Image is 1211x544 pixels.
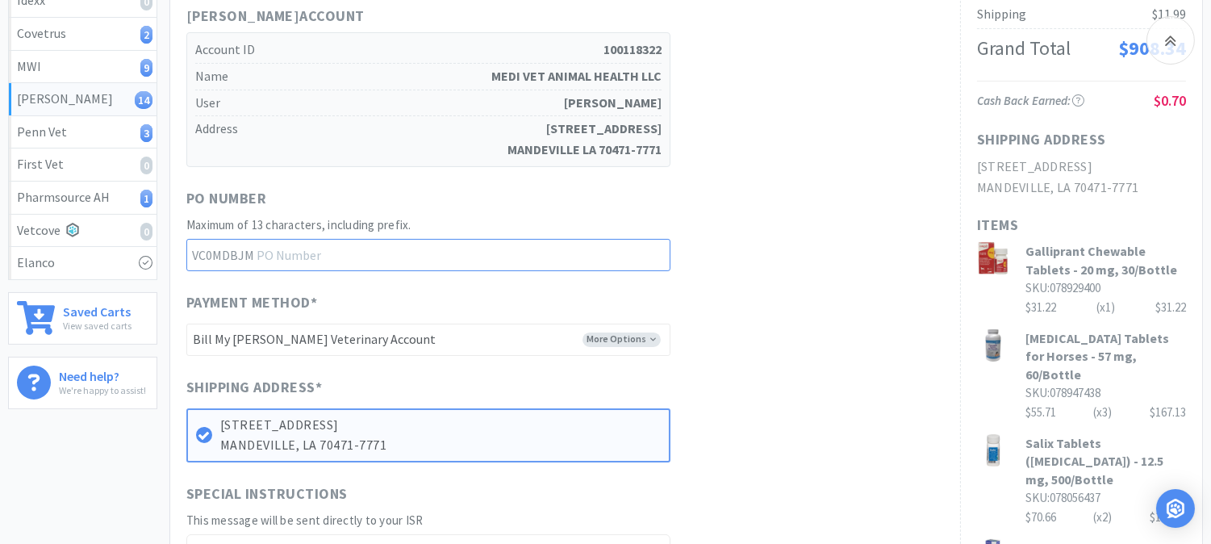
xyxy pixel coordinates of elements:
strong: MEDI VET ANIMAL HEALTH LLC [491,66,662,87]
h3: Salix Tablets ([MEDICAL_DATA]) - 12.5 mg, 500/Bottle [1025,434,1186,488]
a: Vetcove0 [9,215,157,248]
input: PO Number [186,239,670,271]
h2: MANDEVILLE, LA 70471-7771 [977,178,1186,199]
div: Vetcove [17,220,148,241]
span: Special Instructions [186,483,348,506]
h3: [MEDICAL_DATA] Tablets for Horses - 57 mg, 60/Bottle [1025,329,1186,383]
div: Penn Vet [17,122,148,143]
span: Maximum of 13 characters, including prefix. [186,217,411,232]
div: Elanco [17,253,148,274]
span: Shipping Address * [186,376,323,400]
span: SKU: 078929400 [1025,280,1100,295]
h1: Items [977,214,1186,237]
h5: Address [195,116,662,162]
strong: 100118322 [603,40,662,61]
div: [PERSON_NAME] [17,89,148,110]
i: 2 [140,26,152,44]
img: 8cfdc56b89024731a7d16a67af56629a_49448.jpeg [977,434,1009,467]
div: $31.22 [1025,298,1186,317]
a: First Vet0 [9,149,157,182]
a: Saved CartsView saved carts [8,292,157,345]
div: (x 1 ) [1096,298,1115,317]
p: MANDEVILLE, LA 70471-7771 [220,435,661,456]
i: 0 [140,157,152,174]
span: SKU: 078056437 [1025,490,1100,505]
span: SKU: 078947438 [1025,385,1100,400]
a: Penn Vet3 [9,116,157,149]
div: Open Intercom Messenger [1156,489,1195,528]
div: $141.32 [1150,508,1186,527]
div: First Vet [17,154,148,175]
strong: [STREET_ADDRESS] MANDEVILLE LA 70471-7771 [507,119,662,160]
p: We're happy to assist! [59,383,146,398]
div: (x 2 ) [1094,508,1113,527]
strong: [PERSON_NAME] [564,93,662,114]
h5: Name [195,64,662,90]
div: $55.71 [1025,403,1186,422]
div: $31.22 [1155,298,1186,317]
span: VC0MDBJM [186,240,257,270]
div: Covetrus [17,23,148,44]
div: Shipping [977,4,1026,25]
img: ed8e23974dc147a6a0a4db6c04c73740_207367.jpeg [977,242,1009,274]
div: Grand Total [977,33,1071,64]
div: $70.66 [1025,508,1186,527]
span: This message will be sent directly to your ISR [186,513,424,528]
a: [PERSON_NAME]14 [9,83,157,116]
span: Cash Back Earned : [977,93,1084,108]
h3: Galliprant Chewable Tablets - 20 mg, 30/Bottle [1025,242,1186,278]
p: [STREET_ADDRESS] [220,415,661,436]
img: db17378b980f4b40b47df80878f276d7_510735.jpeg [977,329,1009,362]
i: 14 [135,91,152,109]
div: $167.13 [1150,403,1186,422]
a: Covetrus2 [9,18,157,51]
h5: User [195,90,662,117]
h1: Shipping Address [977,128,1106,152]
i: 1 [140,190,152,207]
span: Payment Method * [186,291,318,315]
div: (x 3 ) [1094,403,1113,422]
i: 0 [140,223,152,241]
a: Pharmsource AH1 [9,182,157,215]
div: Pharmsource AH [17,187,148,208]
span: PO Number [186,187,267,211]
h1: [PERSON_NAME] Account [186,5,670,28]
span: $11.99 [1152,6,1186,22]
p: View saved carts [63,318,132,333]
i: 9 [140,59,152,77]
span: $908.34 [1118,36,1186,61]
div: MWI [17,56,148,77]
h6: Saved Carts [63,301,132,318]
h6: Need help? [59,366,146,383]
span: $0.70 [1154,91,1186,110]
a: Elanco [9,247,157,279]
i: 3 [140,124,152,142]
h5: Account ID [195,37,662,64]
a: MWI9 [9,51,157,84]
h2: [STREET_ADDRESS] [977,157,1186,178]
